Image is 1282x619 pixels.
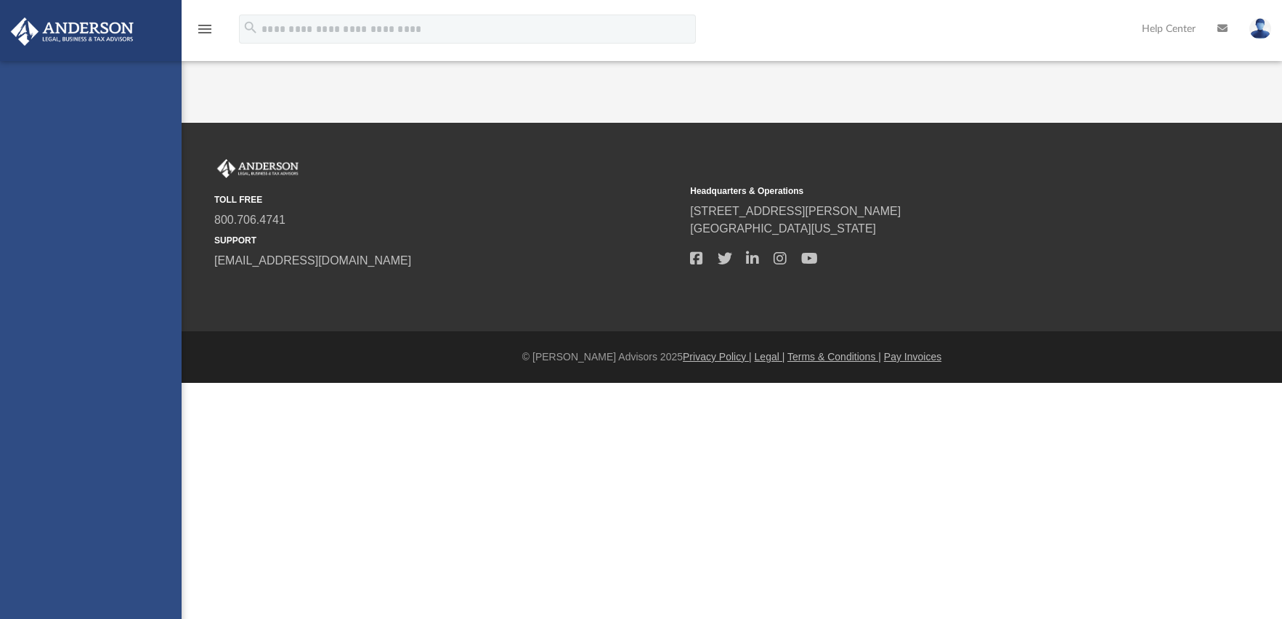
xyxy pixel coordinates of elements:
small: SUPPORT [214,234,680,247]
a: menu [196,28,214,38]
div: © [PERSON_NAME] Advisors 2025 [182,349,1282,365]
a: [GEOGRAPHIC_DATA][US_STATE] [690,222,876,235]
a: Legal | [755,351,785,363]
img: User Pic [1249,18,1271,39]
i: search [243,20,259,36]
a: [STREET_ADDRESS][PERSON_NAME] [690,205,901,217]
small: Headquarters & Operations [690,185,1156,198]
a: [EMAIL_ADDRESS][DOMAIN_NAME] [214,254,411,267]
a: Terms & Conditions | [787,351,881,363]
small: TOLL FREE [214,193,680,206]
img: Anderson Advisors Platinum Portal [7,17,138,46]
i: menu [196,20,214,38]
a: 800.706.4741 [214,214,285,226]
img: Anderson Advisors Platinum Portal [214,159,301,178]
a: Pay Invoices [884,351,941,363]
a: Privacy Policy | [683,351,752,363]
